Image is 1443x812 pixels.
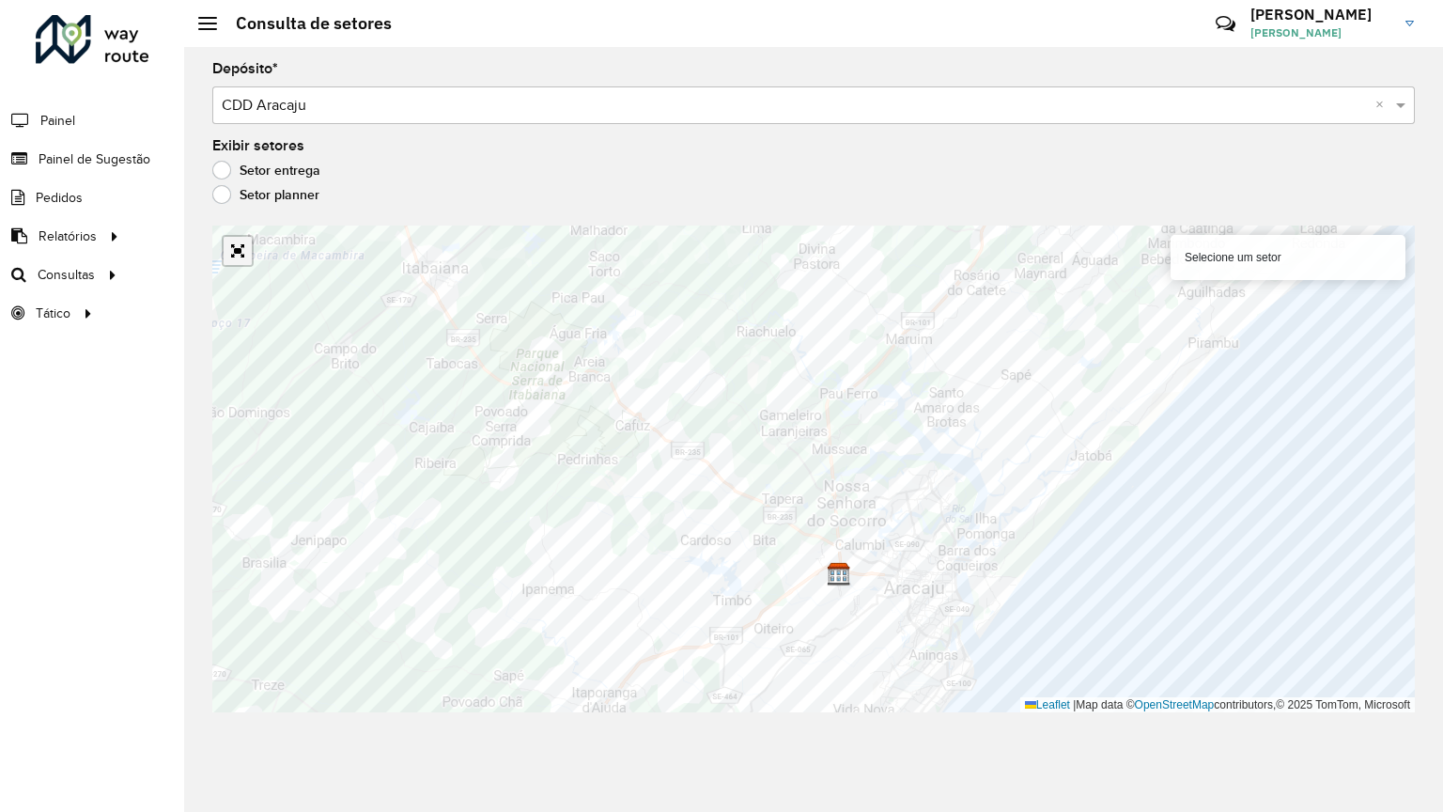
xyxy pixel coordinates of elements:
span: Tático [36,304,70,323]
span: Pedidos [36,188,83,208]
label: Setor entrega [212,161,320,180]
span: Consultas [38,265,95,285]
a: Leaflet [1025,698,1070,711]
a: Abrir mapa em tela cheia [224,237,252,265]
div: Selecione um setor [1171,235,1405,280]
span: [PERSON_NAME] [1250,24,1391,41]
a: Contato Rápido [1205,4,1246,44]
span: Painel [40,111,75,131]
span: Relatórios [39,226,97,246]
h2: Consulta de setores [217,13,392,34]
div: Map data © contributors,© 2025 TomTom, Microsoft [1020,697,1415,713]
label: Exibir setores [212,134,304,157]
span: Clear all [1375,94,1391,117]
label: Setor planner [212,185,319,204]
label: Depósito [212,57,278,80]
a: OpenStreetMap [1135,698,1215,711]
span: Painel de Sugestão [39,149,150,169]
h3: [PERSON_NAME] [1250,6,1391,23]
span: | [1073,698,1076,711]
